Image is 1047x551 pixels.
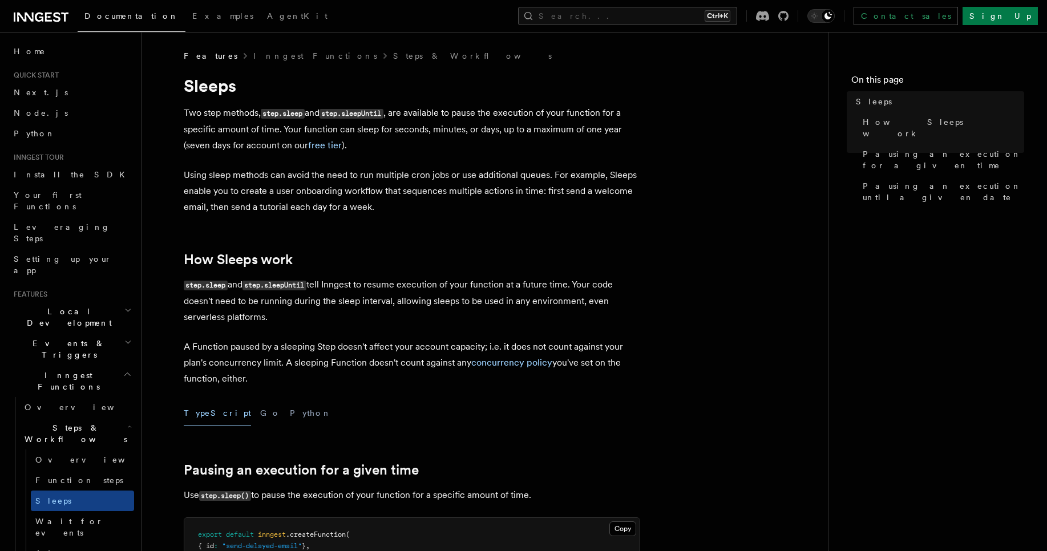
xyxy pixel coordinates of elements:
[84,11,179,21] span: Documentation
[267,11,328,21] span: AgentKit
[858,112,1024,144] a: How Sleeps work
[184,487,640,504] p: Use to pause the execution of your function for a specific amount of time.
[185,3,260,31] a: Examples
[863,116,1024,139] span: How Sleeps work
[184,277,640,325] p: and tell Inngest to resume execution of your function at a future time. Your code doesn't need to...
[705,10,730,22] kbd: Ctrl+K
[14,254,112,275] span: Setting up your app
[260,3,334,31] a: AgentKit
[198,530,222,538] span: export
[35,496,71,505] span: Sleeps
[858,144,1024,176] a: Pausing an execution for a given time
[184,339,640,387] p: A Function paused by a sleeping Step doesn't affect your account capacity; i.e. it does not count...
[9,365,134,397] button: Inngest Functions
[14,129,55,138] span: Python
[31,470,134,491] a: Function steps
[286,530,346,538] span: .createFunction
[863,180,1024,203] span: Pausing an execution until a given date
[14,108,68,118] span: Node.js
[258,530,286,538] span: inngest
[31,511,134,543] a: Wait for events
[192,11,253,21] span: Examples
[346,530,350,538] span: (
[851,91,1024,112] a: Sleeps
[35,455,153,464] span: Overview
[290,400,332,426] button: Python
[9,290,47,299] span: Features
[9,185,134,217] a: Your first Functions
[14,46,46,57] span: Home
[214,542,218,550] span: :
[20,422,127,445] span: Steps & Workflows
[14,222,110,243] span: Leveraging Steps
[184,400,251,426] button: TypeScript
[184,462,419,478] a: Pausing an execution for a given time
[9,103,134,123] a: Node.js
[393,50,552,62] a: Steps & Workflows
[9,164,134,185] a: Install the SDK
[9,82,134,103] a: Next.js
[184,50,237,62] span: Features
[518,7,737,25] button: Search...Ctrl+K
[9,301,134,333] button: Local Development
[963,7,1038,25] a: Sign Up
[9,333,134,365] button: Events & Triggers
[306,542,310,550] span: ,
[253,50,377,62] a: Inngest Functions
[261,109,305,119] code: step.sleep
[222,542,302,550] span: "send-delayed-email"
[260,400,281,426] button: Go
[184,105,640,153] p: Two step methods, and , are available to pause the execution of your function for a specific amou...
[31,449,134,470] a: Overview
[609,521,636,536] button: Copy
[308,140,342,151] a: free tier
[25,403,142,412] span: Overview
[9,338,124,360] span: Events & Triggers
[14,191,82,211] span: Your first Functions
[35,517,103,537] span: Wait for events
[856,96,892,107] span: Sleeps
[9,153,64,162] span: Inngest tour
[9,370,123,392] span: Inngest Functions
[35,476,123,485] span: Function steps
[807,9,835,23] button: Toggle dark mode
[9,217,134,249] a: Leveraging Steps
[14,170,132,179] span: Install the SDK
[863,148,1024,171] span: Pausing an execution for a given time
[20,418,134,449] button: Steps & Workflows
[198,542,214,550] span: { id
[31,491,134,511] a: Sleeps
[184,75,640,96] h1: Sleeps
[302,542,306,550] span: }
[851,73,1024,91] h4: On this page
[20,397,134,418] a: Overview
[858,176,1024,208] a: Pausing an execution until a given date
[320,109,383,119] code: step.sleepUntil
[199,491,251,501] code: step.sleep()
[184,281,228,290] code: step.sleep
[184,252,293,268] a: How Sleeps work
[184,167,640,215] p: Using sleep methods can avoid the need to run multiple cron jobs or use additional queues. For ex...
[9,71,59,80] span: Quick start
[854,7,958,25] a: Contact sales
[242,281,306,290] code: step.sleepUntil
[9,123,134,144] a: Python
[14,88,68,97] span: Next.js
[226,530,254,538] span: default
[9,249,134,281] a: Setting up your app
[78,3,185,32] a: Documentation
[9,306,124,329] span: Local Development
[9,41,134,62] a: Home
[471,357,552,368] a: concurrency policy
